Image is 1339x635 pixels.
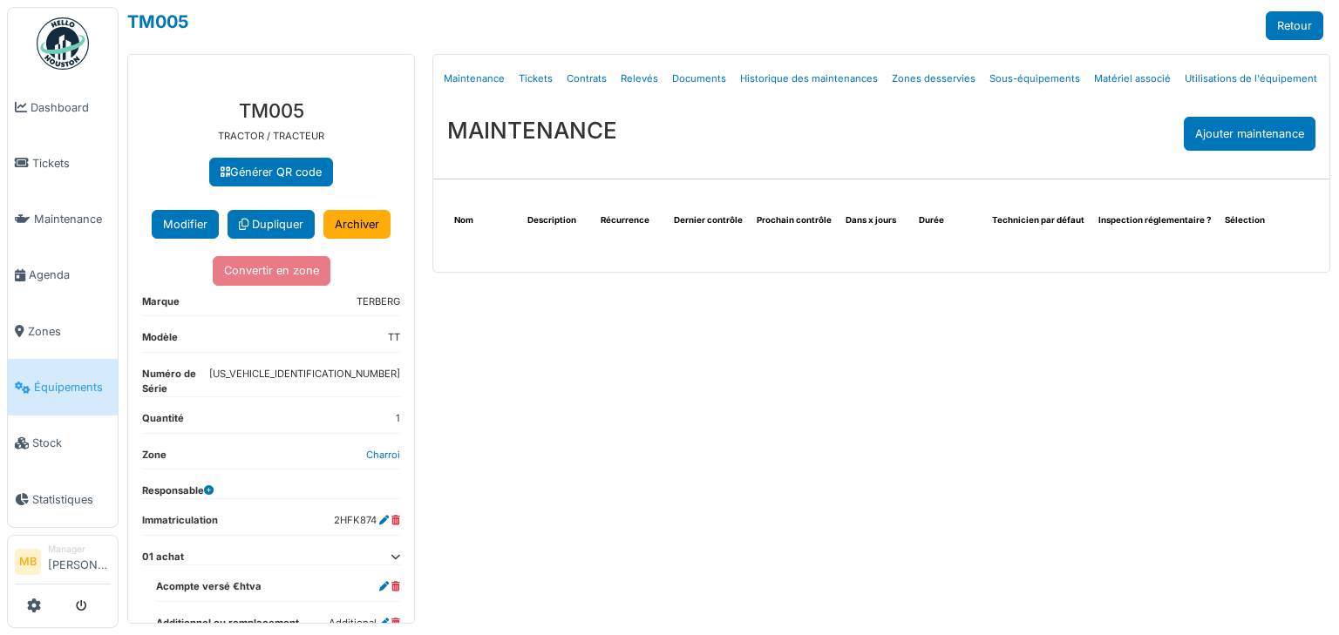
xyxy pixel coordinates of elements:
[366,449,400,461] a: Charroi
[8,192,118,247] a: Maintenance
[142,294,180,316] dt: Marque
[142,129,400,144] p: TRACTOR / TRACTEUR
[48,543,111,580] li: [PERSON_NAME]
[8,471,118,527] a: Statistiques
[357,294,400,309] dd: TERBERG
[1087,58,1178,99] a: Matériel associé
[8,303,118,359] a: Zones
[982,58,1087,99] a: Sous-équipements
[667,207,750,234] th: Dernier contrôle
[142,411,184,433] dt: Quantité
[37,17,89,70] img: Badge_color-CXgf-gQk.svg
[560,58,614,99] a: Contrats
[1184,117,1315,151] div: Ajouter maintenance
[665,58,733,99] a: Documents
[127,11,188,32] a: TM005
[32,155,111,172] span: Tickets
[733,58,885,99] a: Historique des maintenances
[8,415,118,471] a: Stock
[209,158,333,186] a: Générer QR code
[48,543,111,556] div: Manager
[142,448,167,469] dt: Zone
[614,58,665,99] a: Relevés
[8,79,118,135] a: Dashboard
[1218,207,1291,234] th: Sélection
[912,207,985,234] th: Durée
[34,379,111,395] span: Équipements
[228,210,315,239] a: Dupliquer
[15,543,111,584] a: MB Manager[PERSON_NAME]
[396,411,400,426] dd: 1
[1266,11,1323,40] a: Retour
[142,513,218,535] dt: Immatriculation
[885,58,982,99] a: Zones desservies
[142,367,209,396] dt: Numéro de Série
[839,207,912,234] th: Dans x jours
[8,135,118,191] a: Tickets
[142,330,178,352] dt: Modèle
[32,491,111,508] span: Statistiques
[594,207,667,234] th: Récurrence
[447,117,617,144] h3: MAINTENANCE
[32,435,111,451] span: Stock
[329,616,400,631] dd: Additional
[142,483,214,498] dt: Responsable
[8,359,118,415] a: Équipements
[29,267,111,283] span: Agenda
[334,513,400,528] dd: 2HFK874
[156,579,262,601] dt: Acompte versé €htva
[142,550,400,564] dt: 01 achat
[520,207,594,234] th: Description
[750,207,839,234] th: Prochain contrôle
[512,58,560,99] a: Tickets
[15,549,41,575] li: MB
[209,367,400,389] dd: [US_VEHICLE_IDENTIFICATION_NUMBER]
[31,99,111,116] span: Dashboard
[34,211,111,227] span: Maintenance
[1091,207,1218,234] th: Inspection réglementaire ?
[142,99,400,122] h3: TM005
[437,58,512,99] a: Maintenance
[152,210,219,239] button: Modifier
[28,323,111,340] span: Zones
[388,330,400,345] dd: TT
[323,210,391,239] a: Archiver
[985,207,1091,234] th: Technicien par défaut
[1178,58,1324,99] a: Utilisations de l'équipement
[8,247,118,303] a: Agenda
[447,207,520,234] th: Nom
